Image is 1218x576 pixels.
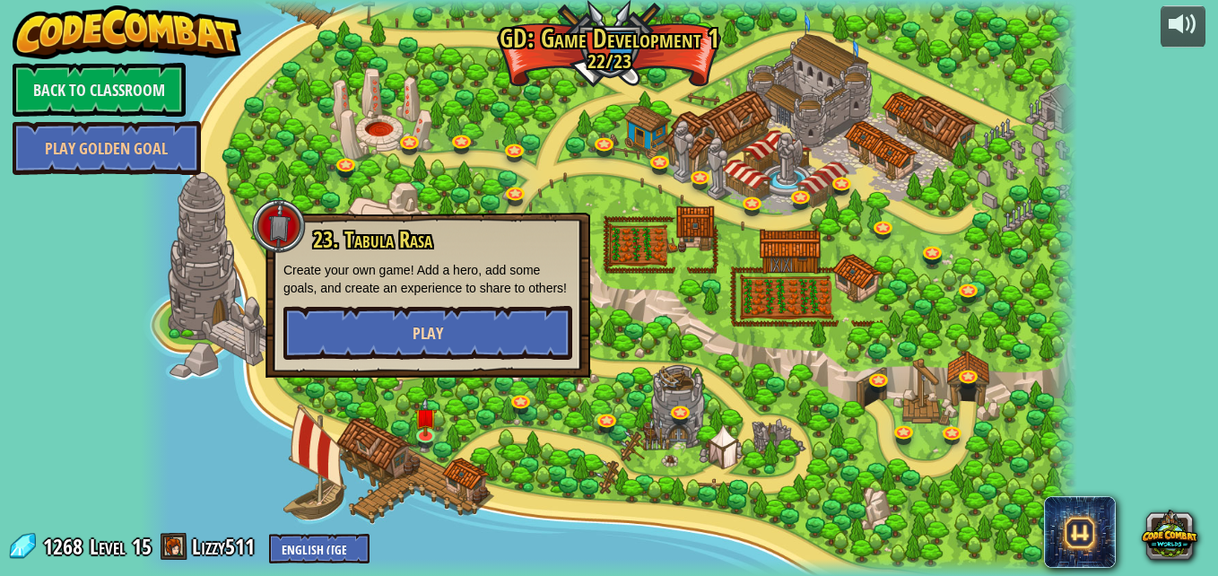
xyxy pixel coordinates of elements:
span: 1268 [43,532,88,561]
button: Play [283,306,572,360]
p: Create your own game! Add a hero, add some goals, and create an experience to share to others! [283,261,572,297]
span: 23. Tabula Rasa [313,224,432,255]
button: Adjust volume [1161,5,1205,48]
img: level-banner-unstarted.png [414,397,437,437]
a: Back to Classroom [13,63,186,117]
span: 15 [132,532,152,561]
span: Play [413,322,443,345]
a: Play Golden Goal [13,121,201,175]
a: Lizzy511 [192,532,260,561]
img: CodeCombat - Learn how to code by playing a game [13,5,242,59]
span: Level [90,532,126,562]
